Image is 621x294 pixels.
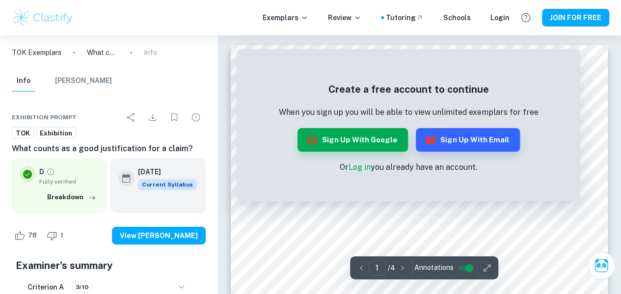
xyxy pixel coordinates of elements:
[138,166,189,177] h6: [DATE]
[12,70,35,92] button: Info
[263,12,308,23] p: Exemplars
[138,179,197,190] div: This exemplar is based on the current syllabus. Feel free to refer to it for inspiration/ideas wh...
[144,47,157,58] p: Info
[55,70,112,92] button: [PERSON_NAME]
[112,227,206,244] button: View [PERSON_NAME]
[443,12,471,23] a: Schools
[87,47,118,58] p: What counts as a good justification for a claim?
[23,231,42,241] span: 78
[416,128,520,152] button: Sign up with Email
[349,162,371,172] a: Log in
[12,129,33,138] span: TOK
[44,228,69,243] div: Dislike
[414,263,454,273] span: Annotations
[39,177,99,186] span: Fully verified
[164,107,184,127] div: Bookmark
[16,258,202,273] h5: Examiner's summary
[542,9,609,27] button: JOIN FOR FREE
[36,129,76,138] span: Exhibition
[588,252,615,279] button: Ask Clai
[12,8,74,27] img: Clastify logo
[36,127,76,139] a: Exhibition
[12,228,42,243] div: Like
[297,128,408,152] button: Sign up with Google
[12,47,61,58] a: TOK Exemplars
[279,107,539,118] p: When you sign up you will be able to view unlimited exemplars for free
[279,161,539,173] p: Or you already have an account.
[121,107,141,127] div: Share
[388,263,395,273] p: / 4
[517,9,534,26] button: Help and Feedback
[27,282,64,293] h6: Criterion A
[490,12,510,23] a: Login
[138,179,197,190] span: Current Syllabus
[12,143,206,155] h6: What counts as a good justification for a claim?
[186,107,206,127] div: Report issue
[46,167,55,176] a: Grade fully verified
[12,113,77,122] span: Exhibition Prompt
[72,283,92,292] span: 3/10
[143,107,162,127] div: Download
[45,190,99,205] button: Breakdown
[386,12,424,23] a: Tutoring
[39,166,44,177] p: D
[55,231,69,241] span: 1
[12,127,34,139] a: TOK
[328,12,361,23] p: Review
[279,82,539,97] h5: Create a free account to continue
